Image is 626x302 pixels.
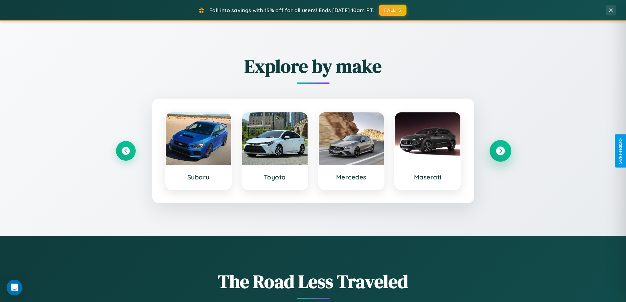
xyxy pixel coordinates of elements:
[7,280,22,295] div: Open Intercom Messenger
[116,269,510,294] h1: The Road Less Traveled
[116,54,510,79] h2: Explore by make
[402,173,454,181] h3: Maserati
[325,173,378,181] h3: Mercedes
[249,173,301,181] h3: Toyota
[209,7,374,13] span: Fall into savings with 15% off for all users! Ends [DATE] 10am PT.
[618,138,623,164] div: Give Feedback
[379,5,406,16] button: FALL15
[173,173,225,181] h3: Subaru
